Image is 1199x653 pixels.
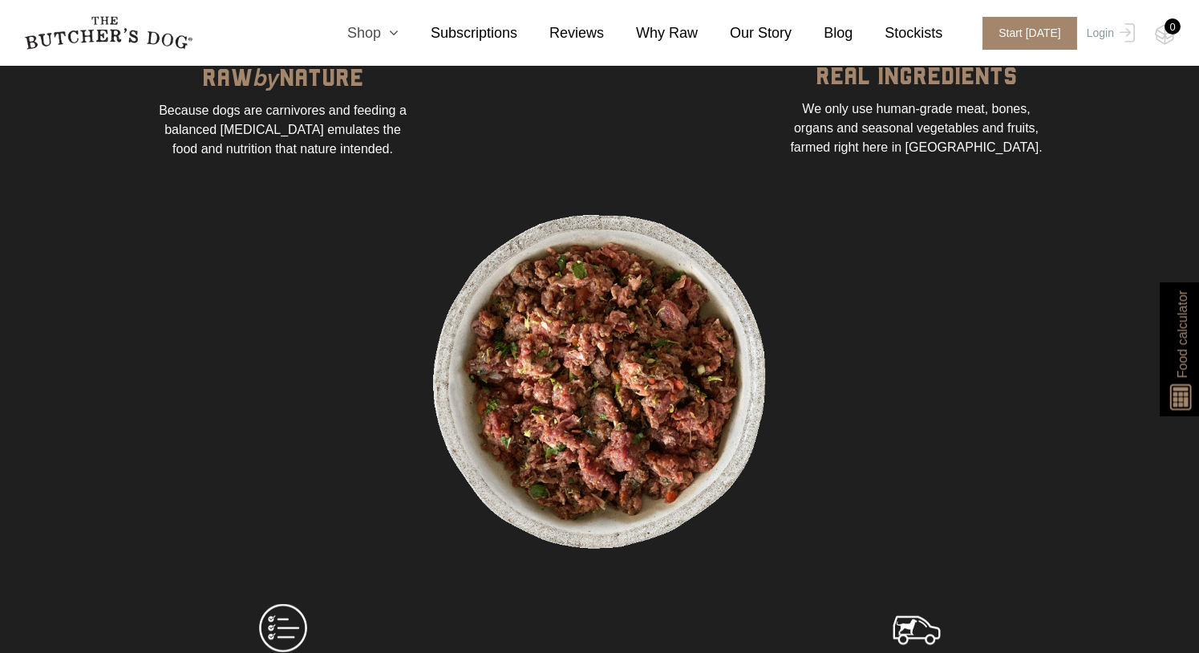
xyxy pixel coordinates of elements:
a: Why Raw [604,22,698,44]
a: Reviews [517,22,604,44]
img: TBD_Before_After.gif [377,159,822,604]
a: Blog [792,22,853,44]
img: TBD_Cart-Empty.png [1155,24,1175,45]
div: RAW NATURE [202,50,363,101]
div: Because dogs are carnivores and feeding a balanced [MEDICAL_DATA] emulates the food and nutrition... [155,101,411,159]
a: Shop [315,22,399,44]
span: by [253,59,279,93]
div: 0 [1165,18,1181,34]
div: REAL INGREDIENTS [816,50,1017,99]
div: We only use human-grade meat, bones, organs and seasonal vegetables and fruits, farmed right here... [788,99,1045,157]
a: Start [DATE] [966,17,1083,50]
a: Subscriptions [399,22,517,44]
span: Food calculator [1173,290,1192,378]
a: Stockists [853,22,942,44]
a: Login [1083,17,1135,50]
span: Start [DATE] [982,17,1077,50]
a: Our Story [698,22,792,44]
